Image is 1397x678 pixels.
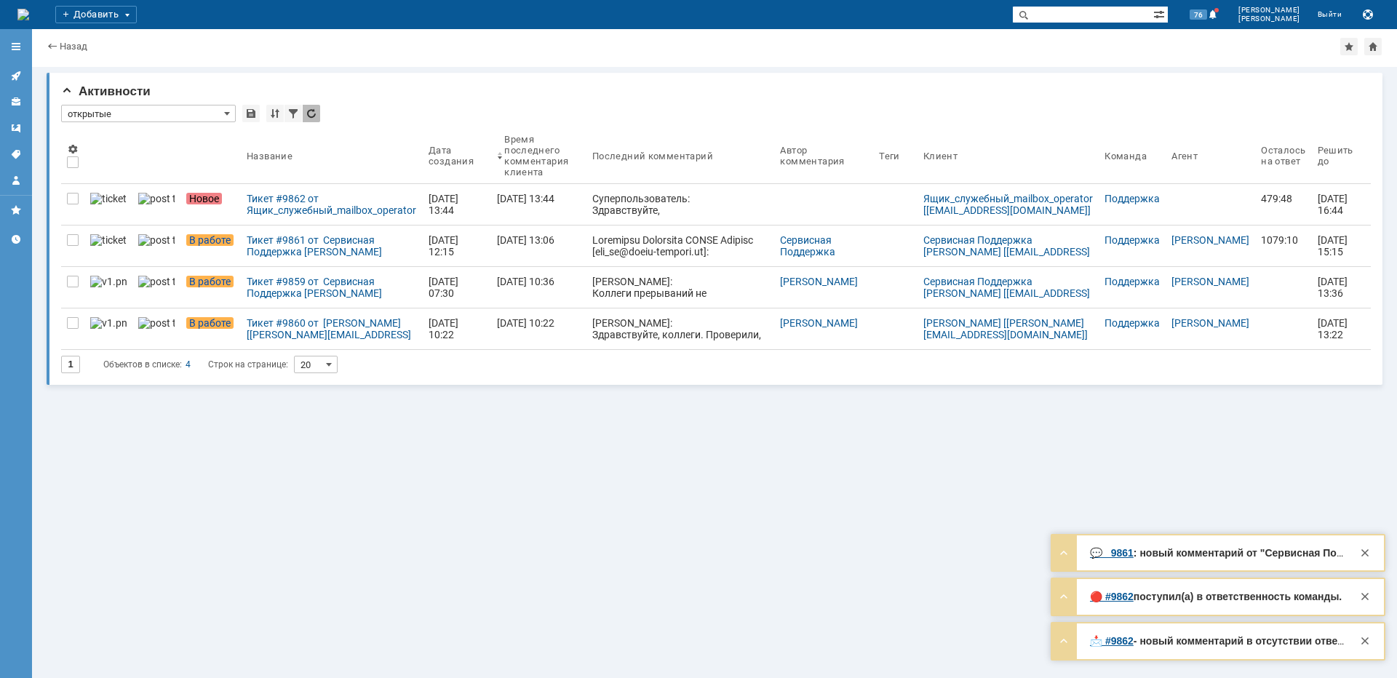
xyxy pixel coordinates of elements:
span: 76 [1190,9,1207,20]
div: Автор комментария [780,145,856,167]
div: [DATE] 07:30 [429,276,461,299]
span: [PERSON_NAME] [1238,15,1300,23]
a: v1.png [84,308,132,349]
a: В работе [180,267,241,308]
img: ticket_notification.png [90,193,127,204]
div: Суперпользователь: Здравствуйте, Ящик_служебный_mailbox_operator ! Ваше обращение зарегистрирован... [592,193,769,309]
a: [DATE] 10:22 [491,308,586,349]
div: Сделать домашней страницей [1364,38,1382,55]
a: Поддержка [1105,317,1160,329]
a: [PERSON_NAME] [780,276,858,287]
a: Шаблоны комментариев [4,116,28,140]
span: [DATE] 13:36 [1318,276,1350,299]
th: Автор комментария [774,128,873,184]
a: [PERSON_NAME] [1171,317,1249,329]
i: Строк на странице: [103,356,288,373]
a: [DATE] 13:44 [491,184,586,225]
img: post ticket.png [138,276,175,287]
div: Агент [1171,151,1198,161]
div: 4 [186,356,191,373]
a: [DATE] 13:44 [423,184,491,225]
a: [DATE] 13:36 [1312,267,1359,308]
div: Развернуть [1055,632,1072,650]
div: Обновлять список [303,105,320,122]
div: Команда [1105,151,1147,161]
div: Дата создания [429,145,474,167]
div: [PERSON_NAME]: Коллеги прерываний не фиксировали. [592,276,769,311]
div: [DATE] 13:44 [497,193,554,204]
th: Клиент [918,128,1099,184]
div: [DATE] 10:36 [497,276,554,287]
span: В работе [186,234,234,246]
div: Закрыть [1356,544,1374,562]
div: Развернуть [1055,544,1072,562]
div: [DATE] 10:22 [497,317,554,329]
div: Добавить в избранное [1340,38,1358,55]
a: Поддержка [1105,234,1160,246]
img: v1.png [90,317,127,329]
span: Настройки [67,143,79,155]
span: Расширенный поиск [1153,7,1168,20]
strong: 💬 9861 [1090,547,1134,559]
div: Тикет #9861 от Сервисная Поддержка [PERSON_NAME] [[EMAIL_ADDRESS][DOMAIN_NAME]] (статус: В работе) [247,234,417,258]
span: Объектов в списке: [103,359,182,370]
div: Закрыть [1356,588,1374,605]
a: [PERSON_NAME] [1171,276,1249,287]
a: В работе [180,308,241,349]
span: [DATE] 15:15 [1318,234,1350,258]
a: Тикет #9862 от Ящик_служебный_mailbox_operator [[EMAIL_ADDRESS][DOMAIN_NAME]] (статус: Новое) [241,184,423,225]
div: Тикет #9859 от Сервисная Поддержка [PERSON_NAME] [[EMAIL_ADDRESS][DOMAIN_NAME]] (статус: В работе) [247,276,417,299]
img: logo [17,9,29,20]
a: Тикет #9861 от Сервисная Поддержка [PERSON_NAME] [[EMAIL_ADDRESS][DOMAIN_NAME]] (статус: В работе) [241,226,423,266]
a: Сервисная Поддержка [PERSON_NAME] [[EMAIL_ADDRESS][DOMAIN_NAME]] [780,234,867,292]
img: post ticket.png [138,234,175,246]
a: Ящик_служебный_mailbox_operator [[EMAIL_ADDRESS][DOMAIN_NAME]] [923,193,1095,216]
a: ticket_notification.png [84,226,132,266]
span: В работе [186,317,234,329]
a: Тикет #9859 от Сервисная Поддержка [PERSON_NAME] [[EMAIL_ADDRESS][DOMAIN_NAME]] (статус: В работе) [241,267,423,308]
strong: поступил(а) в ответственность команды. [1134,591,1342,602]
th: Дата создания [423,128,491,184]
span: [DATE] 16:44 [1318,193,1350,216]
img: post ticket.png [138,193,175,204]
div: [DATE] 13:44 [429,193,461,216]
a: 1079:10 [1255,226,1311,266]
span: [DATE] 13:22 [1318,317,1350,340]
div: Решить до [1318,145,1353,167]
div: Закрыть [1356,632,1374,650]
th: Команда [1099,128,1166,184]
div: Сохранить вид [242,105,260,122]
a: Сервисная Поддержка [PERSON_NAME] [[EMAIL_ADDRESS][DOMAIN_NAME]] [923,276,1090,311]
a: Loremipsu Dolorsita CONSE Adipisc [eli_se@doeiu-tempori.ut]: Laboree dolo 9313 - magn aliqua 58 e... [586,226,775,266]
a: 479:48 [1255,184,1311,225]
a: [DATE] 15:15 [1312,226,1359,266]
a: post ticket.png [132,308,180,349]
div: [DATE] 13:06 [497,234,554,246]
a: ticket_notification.png [84,184,132,225]
div: 479:48 [1261,193,1305,204]
div: Развернуть [1055,588,1072,605]
div: Название [247,151,292,161]
div: Loremipsu Dolorsita CONSE Adipisc [eli_se@doeiu-tempori.ut]: Laboree dolo 9313 - magn aliqua 58 e... [592,234,769,537]
a: [DATE] 13:22 [1312,308,1359,349]
button: Сохранить лог [1359,6,1377,23]
img: ticket_notification.png [90,234,127,246]
a: post ticket.png [132,267,180,308]
div: Теги [879,151,900,161]
a: [PERSON_NAME] [[PERSON_NAME][EMAIL_ADDRESS][DOMAIN_NAME]] [923,317,1088,340]
div: Клиент [923,151,958,161]
a: v1.png [84,267,132,308]
div: Последний комментарий [592,151,713,161]
div: Осталось на ответ [1261,145,1305,167]
th: Название [241,128,423,184]
a: Назад [60,41,87,52]
span: [PERSON_NAME] [1238,6,1300,15]
div: Фильтрация... [284,105,302,122]
img: post ticket.png [138,317,175,329]
a: [DATE] 10:36 [491,267,586,308]
strong: 🔴 #9862 [1090,591,1134,602]
img: v1.png [90,276,127,287]
a: Новое [180,184,241,225]
a: Клиенты [4,90,28,113]
a: Теги [4,143,28,166]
